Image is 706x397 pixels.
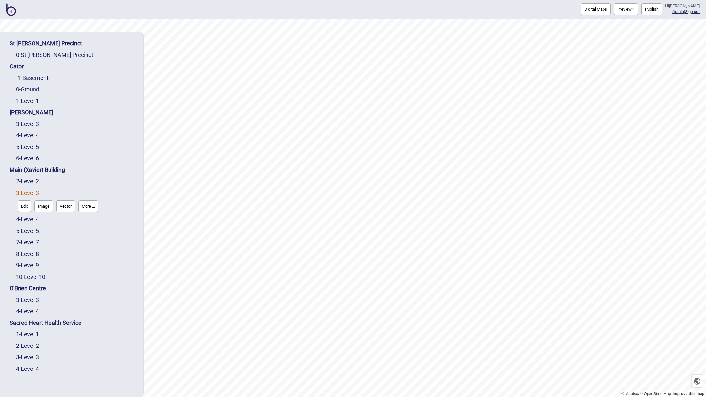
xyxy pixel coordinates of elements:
[16,248,137,260] div: Level 8
[16,250,39,257] a: 8-Level 8
[16,176,137,187] div: Level 2
[18,200,31,212] button: Edit
[16,49,137,61] div: St Vincent's Precinct
[673,392,704,396] a: Map feedback
[10,283,137,294] div: O'Brien Centre
[16,84,137,95] div: Ground
[16,331,39,338] a: 1-Level 1
[16,118,137,130] div: Level 3
[614,3,638,15] a: Previewpreview
[16,273,45,280] a: 10-Level 10
[16,214,137,225] div: Level 4
[10,317,137,329] div: Sacred Heart Health Service
[6,3,16,16] img: BindiMaps CMS
[78,200,98,212] button: More ...
[33,199,55,214] a: Image
[16,363,137,375] div: Level 4
[16,237,137,248] div: Level 7
[16,178,39,185] a: 2-Level 2
[665,3,700,9] div: Hi [PERSON_NAME]
[16,155,39,162] a: 6-Level 6
[16,187,137,214] div: Level 3
[10,285,46,292] a: O'Brien Centre
[16,120,39,127] a: 3-Level 3
[10,166,65,173] a: Main (Xavier) Building
[16,308,39,315] a: 4-Level 4
[10,319,81,326] a: Sacred Heart Health Service
[16,306,137,317] div: Level 4
[16,329,137,340] div: Level 1
[10,63,24,70] a: Cator
[16,239,39,246] a: 7-Level 7
[10,61,137,72] div: Cator
[16,72,137,84] div: Basement
[16,74,49,81] a: -1-Basement
[16,354,39,361] a: 3-Level 3
[16,294,137,306] div: Level 3
[621,392,639,396] a: Mapbox
[10,109,53,116] a: [PERSON_NAME]
[34,200,53,212] button: Image
[614,3,638,15] button: Preview
[672,9,685,14] span: |
[10,40,82,47] a: St [PERSON_NAME] Precinct
[581,3,611,15] button: Digital Maps
[640,392,671,396] a: OpenStreetMap
[16,340,137,352] div: Level 2
[10,38,137,49] div: St Vincent's Precinct
[16,262,39,269] a: 9-Level 9
[16,365,39,372] a: 4-Level 4
[16,227,39,234] a: 5-Level 5
[55,199,77,214] a: Vector
[16,132,39,139] a: 4-Level 4
[16,153,137,164] div: Level 6
[16,143,39,150] a: 5-Level 5
[685,9,700,14] button: Sign out
[16,296,39,303] a: 3-Level 3
[16,97,39,104] a: 1-Level 1
[16,352,137,363] div: Level 3
[16,86,39,93] a: 0-Ground
[16,199,33,214] a: Edit
[10,164,137,176] div: Main (Xavier) Building
[16,130,137,141] div: Level 4
[16,95,137,107] div: Level 1
[16,216,39,223] a: 4-Level 4
[16,189,39,196] a: 3-Level 3
[16,141,137,153] div: Level 5
[56,200,75,212] button: Vector
[16,51,93,58] a: 0-St [PERSON_NAME] Precinct
[632,7,635,11] img: preview
[641,3,662,15] button: Publish
[77,199,100,214] a: More ...
[10,107,137,118] div: De Lacy
[16,271,137,283] div: Level 10
[16,260,137,271] div: Level 9
[672,9,684,14] a: Admin
[16,342,39,349] a: 2-Level 2
[16,225,137,237] div: Level 5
